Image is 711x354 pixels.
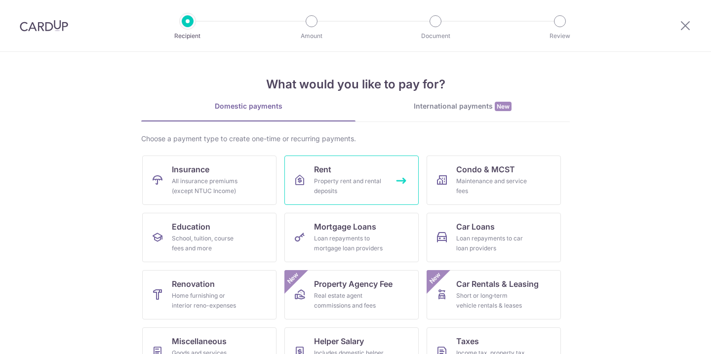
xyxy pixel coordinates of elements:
[427,156,561,205] a: Condo & MCSTMaintenance and service fees
[141,76,570,93] h4: What would you like to pay for?
[172,221,210,233] span: Education
[427,270,561,319] a: Car Rentals & LeasingShort or long‑term vehicle rentals & leasesNew
[172,291,243,311] div: Home furnishing or interior reno-expenses
[284,156,419,205] a: RentProperty rent and rental deposits
[151,31,224,41] p: Recipient
[314,221,376,233] span: Mortgage Loans
[284,213,419,262] a: Mortgage LoansLoan repayments to mortgage loan providers
[427,270,443,286] span: New
[314,176,385,196] div: Property rent and rental deposits
[456,234,527,253] div: Loan repayments to car loan providers
[172,278,215,290] span: Renovation
[456,278,539,290] span: Car Rentals & Leasing
[456,176,527,196] div: Maintenance and service fees
[285,270,301,286] span: New
[456,163,515,175] span: Condo & MCST
[172,163,209,175] span: Insurance
[314,163,331,175] span: Rent
[142,270,276,319] a: RenovationHome furnishing or interior reno-expenses
[141,101,355,111] div: Domestic payments
[20,20,68,32] img: CardUp
[314,335,364,347] span: Helper Salary
[172,335,227,347] span: Miscellaneous
[141,134,570,144] div: Choose a payment type to create one-time or recurring payments.
[456,335,479,347] span: Taxes
[142,156,276,205] a: InsuranceAll insurance premiums (except NTUC Income)
[456,291,527,311] div: Short or long‑term vehicle rentals & leases
[275,31,348,41] p: Amount
[172,176,243,196] div: All insurance premiums (except NTUC Income)
[495,102,512,111] span: New
[523,31,596,41] p: Review
[314,234,385,253] div: Loan repayments to mortgage loan providers
[456,221,495,233] span: Car Loans
[355,101,570,112] div: International payments
[314,278,393,290] span: Property Agency Fee
[314,291,385,311] div: Real estate agent commissions and fees
[399,31,472,41] p: Document
[172,234,243,253] div: School, tuition, course fees and more
[427,213,561,262] a: Car LoansLoan repayments to car loan providers
[142,213,276,262] a: EducationSchool, tuition, course fees and more
[284,270,419,319] a: Property Agency FeeReal estate agent commissions and feesNew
